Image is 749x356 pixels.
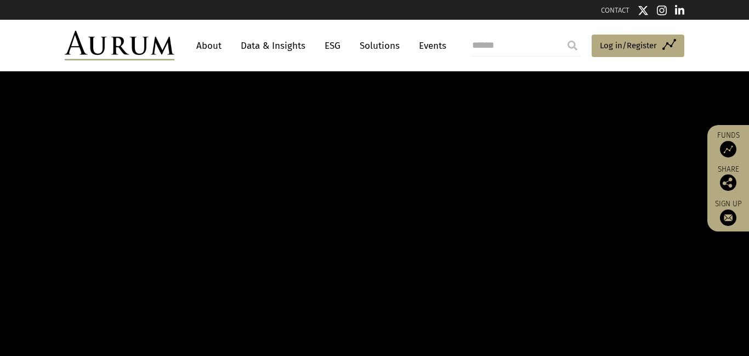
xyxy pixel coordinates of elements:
[561,35,583,56] input: Submit
[720,210,736,226] img: Sign up to our newsletter
[413,36,446,56] a: Events
[713,199,744,226] a: Sign up
[601,6,629,14] a: CONTACT
[65,31,174,60] img: Aurum
[600,39,657,52] span: Log in/Register
[191,36,227,56] a: About
[592,35,684,58] a: Log in/Register
[235,36,311,56] a: Data & Insights
[638,5,649,16] img: Twitter icon
[675,5,685,16] img: Linkedin icon
[713,131,744,157] a: Funds
[354,36,405,56] a: Solutions
[657,5,667,16] img: Instagram icon
[713,166,744,191] div: Share
[720,141,736,157] img: Access Funds
[720,174,736,191] img: Share this post
[319,36,346,56] a: ESG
